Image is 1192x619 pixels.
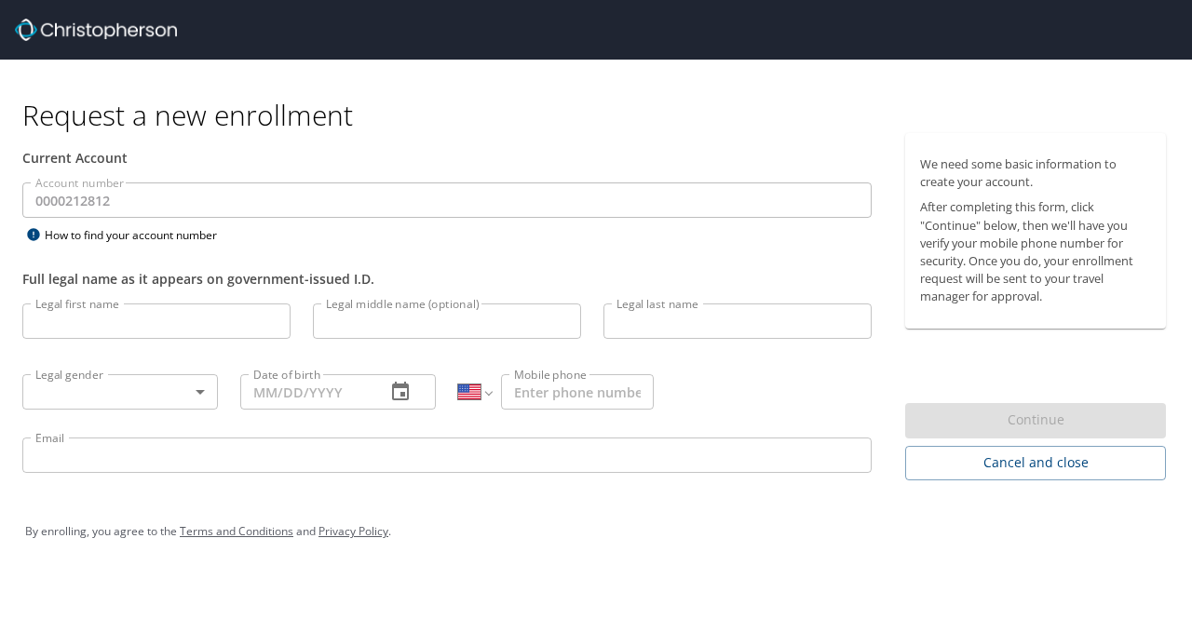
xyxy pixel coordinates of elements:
img: cbt logo [15,19,177,41]
h1: Request a new enrollment [22,97,1181,133]
div: Current Account [22,148,872,168]
p: We need some basic information to create your account. [920,155,1151,191]
div: By enrolling, you agree to the and . [25,508,1167,555]
div: ​ [22,374,218,410]
a: Privacy Policy [318,523,388,539]
button: Cancel and close [905,446,1166,480]
div: How to find your account number [22,223,255,247]
span: Cancel and close [920,451,1151,475]
input: Enter phone number [501,374,654,410]
p: After completing this form, click "Continue" below, then we'll have you verify your mobile phone ... [920,198,1151,305]
a: Terms and Conditions [180,523,293,539]
div: Full legal name as it appears on government-issued I.D. [22,269,872,289]
input: MM/DD/YYYY [240,374,371,410]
